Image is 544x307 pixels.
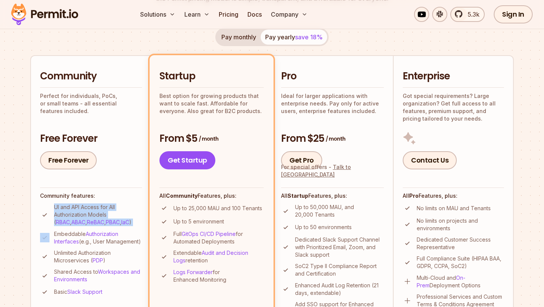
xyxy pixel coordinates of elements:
[40,192,142,200] h4: Community features:
[40,70,142,83] h2: Community
[181,7,213,22] button: Learn
[268,7,311,22] button: Company
[417,205,491,212] p: No limits on MAU and Tenants
[71,219,85,225] a: ABAC
[494,5,533,23] a: Sign In
[403,70,504,83] h2: Enterprise
[295,236,384,259] p: Dedicated Slack Support Channel with Prioritized Email, Zoom, and Slack support
[217,29,261,45] button: Pay monthly
[281,92,384,115] p: Ideal for larger applications with enterprise needs. Pay only for active users, enterprise featur...
[8,2,82,27] img: Permit logo
[403,192,504,200] h4: All Features, plus:
[54,288,102,296] p: Basic
[121,219,129,225] a: IaC
[173,269,213,275] a: Logs Forwarder
[244,7,265,22] a: Docs
[281,132,384,146] h3: From $25
[295,223,352,231] p: Up to 50 environments
[87,219,104,225] a: ReBAC
[287,192,308,199] strong: Startup
[40,132,142,146] h3: Free Forever
[417,274,504,289] p: Multi-Cloud and Deployment Options
[281,151,322,169] a: Get Pro
[173,205,262,212] p: Up to 25,000 MAU and 100 Tenants
[173,249,264,264] p: Extendable retention
[54,231,118,245] a: Authorization Interfaces
[295,282,384,297] p: Enhanced Audit Log Retention (21 days, extendable)
[417,217,504,232] p: No limits on projects and environments
[216,7,241,22] a: Pricing
[40,92,142,115] p: Perfect for individuals, PoCs, or small teams - all essential features included.
[295,262,384,278] p: SoC2 Type II Compliance Report and Certification
[159,151,215,169] a: Get Startup
[326,135,345,143] span: / month
[166,192,198,199] strong: Community
[159,192,264,200] h4: All Features, plus:
[417,274,465,288] a: On-Prem
[295,203,384,219] p: Up to 50,000 MAU, and 20,000 Tenants
[159,70,264,83] h2: Startup
[159,92,264,115] p: Best option for growing products that want to scale fast. Affordable for everyone. Also great for...
[173,268,264,284] p: for Enhanced Monitoring
[159,132,264,146] h3: From $5
[281,192,384,200] h4: All Features, plus:
[281,163,384,178] div: For special offers -
[409,192,419,199] strong: Pro
[403,92,504,122] p: Got special requirements? Large organization? Get full access to all features, premium support, a...
[173,250,248,264] a: Audit and Decision Logs
[281,70,384,83] h2: Pro
[67,288,102,295] a: Slack Support
[106,219,120,225] a: PBAC
[450,7,485,22] a: 5.3k
[417,255,504,270] p: Full Compliance Suite (HIPAA BAA, GDPR, CCPA, SoC2)
[54,268,142,283] p: Shared Access to
[54,249,142,264] p: Unlimited Authorization Microservices ( )
[173,230,264,245] p: Full for Automated Deployments
[137,7,178,22] button: Solutions
[54,230,142,245] p: Embeddable (e.g., User Management)
[463,10,479,19] span: 5.3k
[56,219,70,225] a: RBAC
[403,151,457,169] a: Contact Us
[40,151,97,169] a: Free Forever
[173,218,224,225] p: Up to 5 environment
[182,231,236,237] a: GitOps CI/CD Pipeline
[54,203,142,226] p: UI and API Access for All Authorization Models ( , , , , )
[417,236,504,251] p: Dedicated Customer Success Representative
[93,257,103,264] a: PDP
[199,135,218,143] span: / month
